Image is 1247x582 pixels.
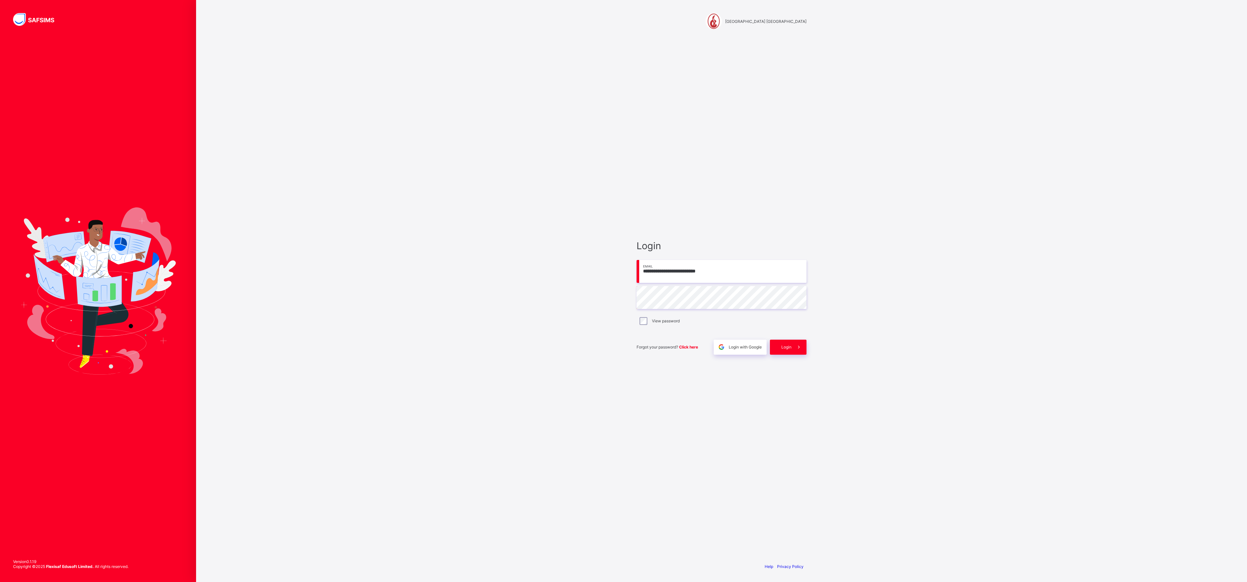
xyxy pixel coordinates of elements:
[637,345,698,349] span: Forgot your password?
[13,559,128,564] span: Version 0.1.19
[777,564,804,569] a: Privacy Policy
[765,564,773,569] a: Help
[13,564,128,569] span: Copyright © 2025 All rights reserved.
[652,318,680,323] label: View password
[46,564,94,569] strong: Flexisaf Edusoft Limited.
[679,345,698,349] a: Click here
[725,19,806,24] span: [GEOGRAPHIC_DATA] [GEOGRAPHIC_DATA]
[637,240,806,251] span: Login
[20,207,176,375] img: Hero Image
[781,345,791,349] span: Login
[13,13,62,26] img: SAFSIMS Logo
[718,343,725,351] img: google.396cfc9801f0270233282035f929180a.svg
[729,345,762,349] span: Login with Google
